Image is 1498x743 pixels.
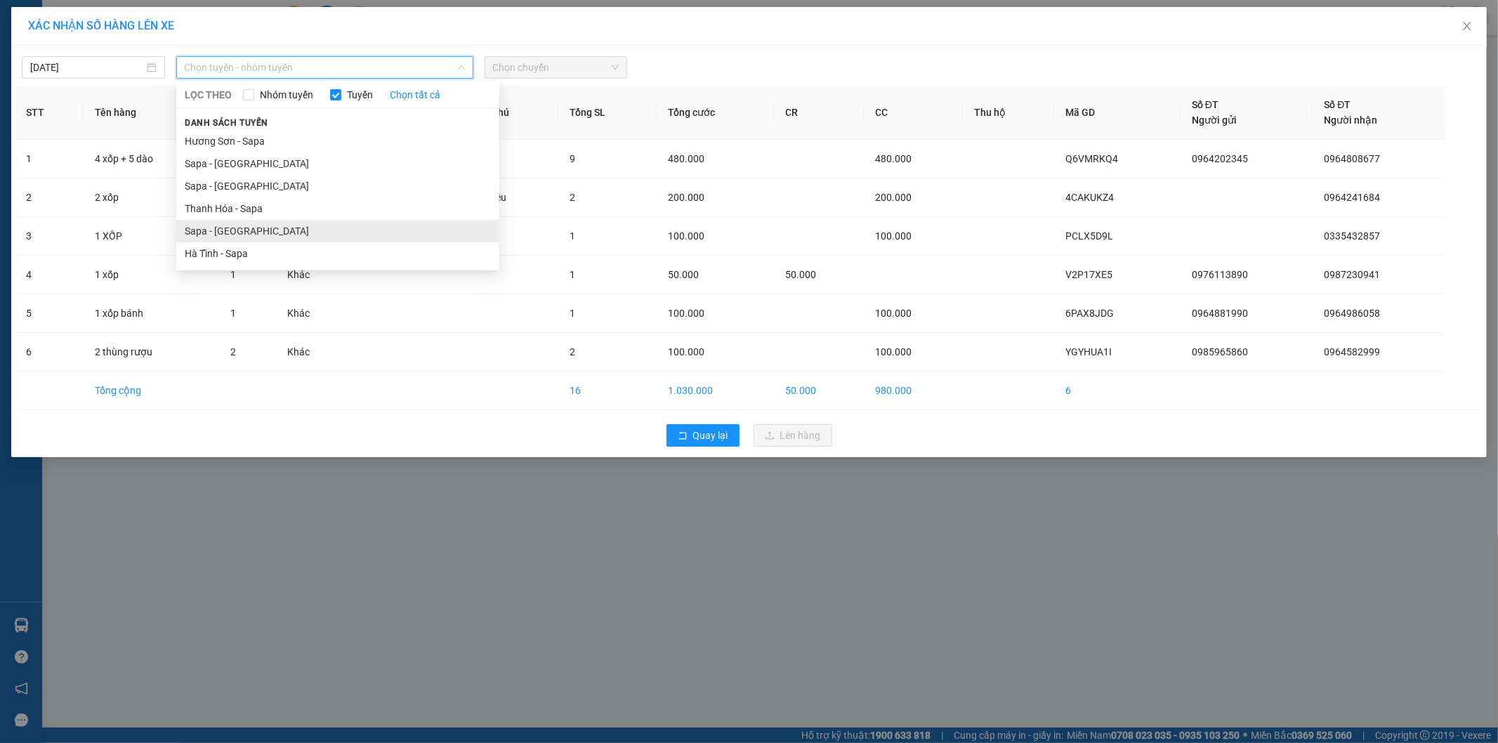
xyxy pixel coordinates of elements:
[276,294,352,333] td: Khác
[1324,308,1380,319] span: 0964986058
[1192,308,1248,319] span: 0964881990
[1324,230,1380,242] span: 0335432857
[657,86,774,140] th: Tổng cước
[875,192,912,203] span: 200.000
[1461,20,1473,32] span: close
[1324,114,1377,126] span: Người nhận
[570,269,575,280] span: 1
[1324,269,1380,280] span: 0987230941
[176,242,499,265] li: Hà Tĩnh - Sapa
[1324,346,1380,357] span: 0964582999
[15,256,84,294] td: 4
[693,428,728,443] span: Quay lại
[864,371,963,410] td: 980.000
[864,86,963,140] th: CC
[230,308,236,319] span: 1
[570,308,575,319] span: 1
[1065,308,1114,319] span: 6PAX8JDG
[28,19,174,32] span: XÁC NHẬN SỐ HÀNG LÊN XE
[570,230,575,242] span: 1
[185,57,465,78] span: Chọn tuyến - nhóm tuyến
[84,256,220,294] td: 1 xốp
[1054,371,1181,410] td: 6
[668,153,704,164] span: 480.000
[570,346,575,357] span: 2
[30,60,144,75] input: 11/09/2025
[254,87,319,103] span: Nhóm tuyến
[15,333,84,371] td: 6
[276,256,352,294] td: Khác
[84,178,220,217] td: 2 xốp
[754,424,832,447] button: uploadLên hàng
[84,333,220,371] td: 2 thùng rượu
[774,86,864,140] th: CR
[176,152,499,175] li: Sapa - [GEOGRAPHIC_DATA]
[176,130,499,152] li: Hương Sơn - Sapa
[668,192,704,203] span: 200.000
[875,308,912,319] span: 100.000
[558,371,657,410] td: 16
[1324,153,1380,164] span: 0964808677
[84,294,220,333] td: 1 xốp bánh
[84,371,220,410] td: Tổng cộng
[1192,114,1237,126] span: Người gửi
[1324,99,1351,110] span: Số ĐT
[1065,153,1118,164] span: Q6VMRKQ4
[185,87,232,103] span: LỌC THEO
[1192,269,1248,280] span: 0976113890
[570,192,575,203] span: 2
[493,57,619,78] span: Chọn chuyến
[875,346,912,357] span: 100.000
[570,153,575,164] span: 9
[668,308,704,319] span: 100.000
[678,430,688,442] span: rollback
[657,371,774,410] td: 1.030.000
[1192,153,1248,164] span: 0964202345
[1192,346,1248,357] span: 0985965860
[84,86,220,140] th: Tên hàng
[230,269,236,280] span: 1
[875,230,912,242] span: 100.000
[1324,192,1380,203] span: 0964241684
[84,140,220,178] td: 4 xốp + 5 dào
[457,63,466,72] span: down
[15,294,84,333] td: 5
[774,371,864,410] td: 50.000
[230,346,236,357] span: 2
[15,140,84,178] td: 1
[464,86,559,140] th: Ghi chú
[176,197,499,220] li: Thanh Hóa - Sapa
[1447,7,1487,46] button: Close
[1065,269,1112,280] span: V2P17XE5
[666,424,740,447] button: rollbackQuay lại
[1065,230,1113,242] span: PCLX5D9L
[668,269,699,280] span: 50.000
[1065,192,1114,203] span: 4CAKUKZ4
[15,178,84,217] td: 2
[390,87,440,103] a: Chọn tất cả
[1054,86,1181,140] th: Mã GD
[963,86,1054,140] th: Thu hộ
[176,175,499,197] li: Sapa - [GEOGRAPHIC_DATA]
[558,86,657,140] th: Tổng SL
[785,269,816,280] span: 50.000
[176,220,499,242] li: Sapa - [GEOGRAPHIC_DATA]
[1192,99,1218,110] span: Số ĐT
[276,333,352,371] td: Khác
[176,117,277,129] span: Danh sách tuyến
[15,86,84,140] th: STT
[1065,346,1112,357] span: YGYHUA1I
[341,87,379,103] span: Tuyến
[84,217,220,256] td: 1 XỐP
[875,153,912,164] span: 480.000
[668,230,704,242] span: 100.000
[668,346,704,357] span: 100.000
[15,217,84,256] td: 3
